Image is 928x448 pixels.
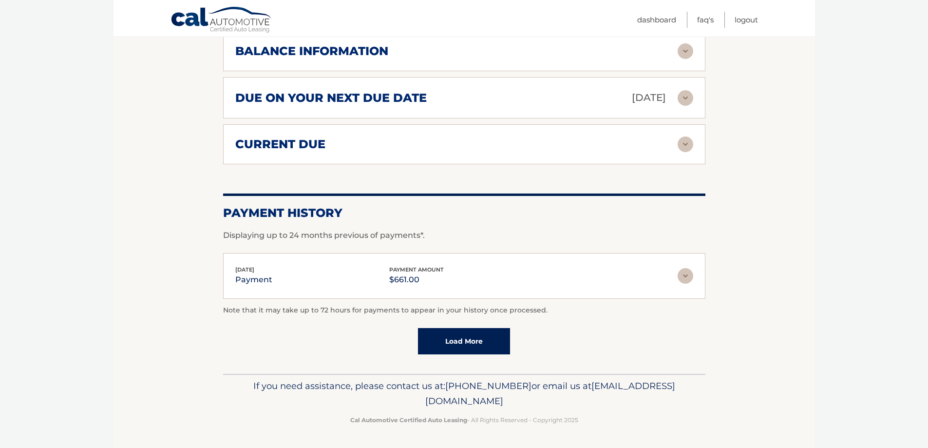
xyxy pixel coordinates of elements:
h2: due on your next due date [235,91,427,105]
img: accordion-rest.svg [678,268,693,284]
strong: Cal Automotive Certified Auto Leasing [350,416,467,424]
p: payment [235,273,272,287]
span: [DATE] [235,266,254,273]
p: If you need assistance, please contact us at: or email us at [229,378,699,409]
a: Load More [418,328,510,354]
a: Dashboard [637,12,676,28]
p: - All Rights Reserved - Copyright 2025 [229,415,699,425]
a: Cal Automotive [170,6,273,35]
img: accordion-rest.svg [678,136,693,152]
img: accordion-rest.svg [678,90,693,106]
p: Note that it may take up to 72 hours for payments to appear in your history once processed. [223,305,705,316]
a: FAQ's [697,12,714,28]
p: [DATE] [632,89,666,106]
h2: balance information [235,44,388,58]
h2: Payment History [223,206,705,220]
a: Logout [735,12,758,28]
span: [PHONE_NUMBER] [445,380,531,391]
p: Displaying up to 24 months previous of payments*. [223,230,705,241]
h2: current due [235,137,325,152]
img: accordion-rest.svg [678,43,693,59]
p: $661.00 [389,273,444,287]
span: payment amount [389,266,444,273]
